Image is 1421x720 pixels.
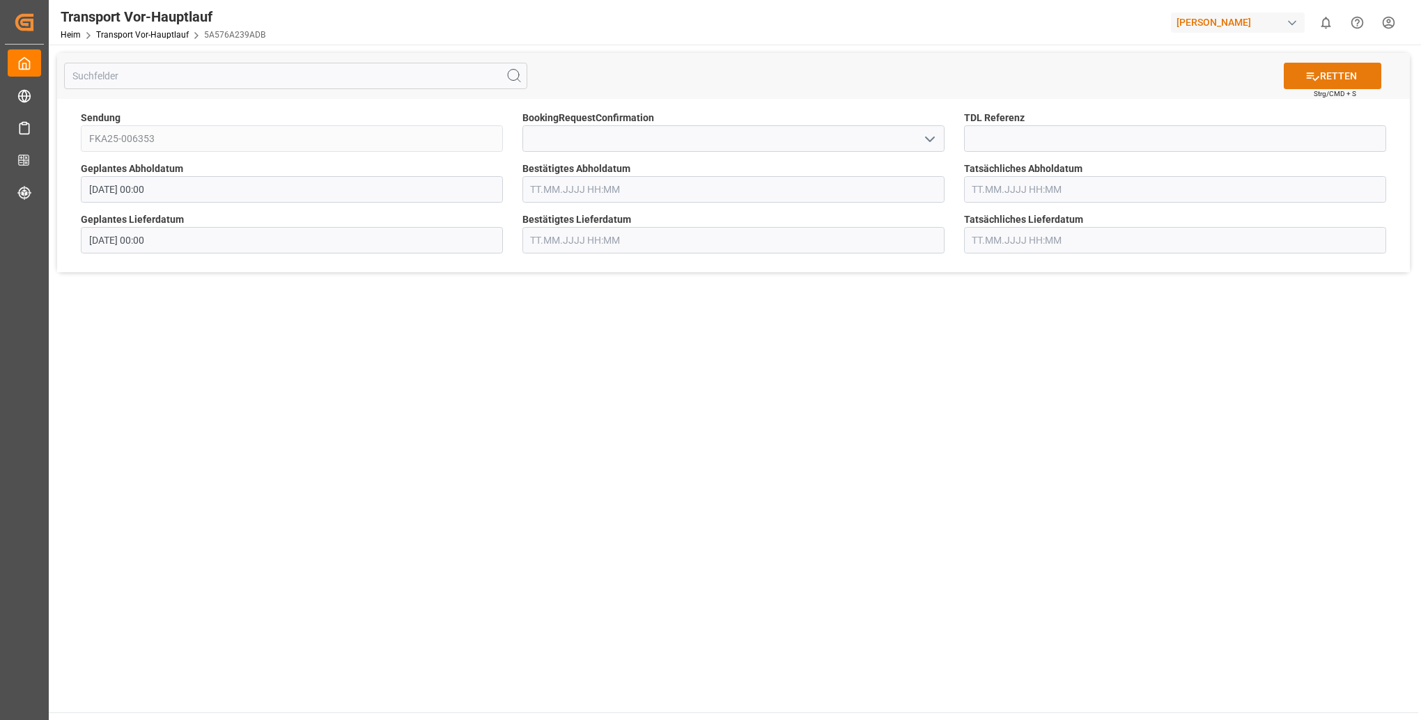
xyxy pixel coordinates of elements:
[964,176,1386,203] input: TT.MM.JJJJ HH:MM
[1284,63,1381,89] button: RETTEN
[1342,7,1373,38] button: Hilfe-Center
[81,214,184,225] font: Geplantes Lieferdatum
[81,227,503,253] input: TT.MM.JJJJ HH:MM
[522,227,945,253] input: TT.MM.JJJJ HH:MM
[522,176,945,203] input: TT.MM.JJJJ HH:MM
[522,112,654,123] font: BookingRequestConfirmation
[81,112,121,123] font: Sendung
[522,163,630,174] font: Bestätigtes Abholdatum
[61,30,81,40] a: Heim
[964,214,1083,225] font: Tatsächliches Lieferdatum
[64,63,527,89] input: Suchfelder
[1320,69,1357,84] font: RETTEN
[918,128,939,150] button: Menü öffnen
[61,6,265,27] div: Transport Vor-Hauptlauf
[964,227,1386,253] input: TT.MM.JJJJ HH:MM
[1310,7,1342,38] button: 0 neue Benachrichtigungen anzeigen
[964,163,1082,174] font: Tatsächliches Abholdatum
[964,112,1025,123] font: TDL Referenz
[96,30,189,40] a: Transport Vor-Hauptlauf
[81,163,183,174] font: Geplantes Abholdatum
[522,214,631,225] font: Bestätigtes Lieferdatum
[1177,15,1251,30] font: [PERSON_NAME]
[81,176,503,203] input: TT.MM.JJJJ HH:MM
[1314,88,1356,99] span: Strg/CMD + S
[1171,9,1310,36] button: [PERSON_NAME]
